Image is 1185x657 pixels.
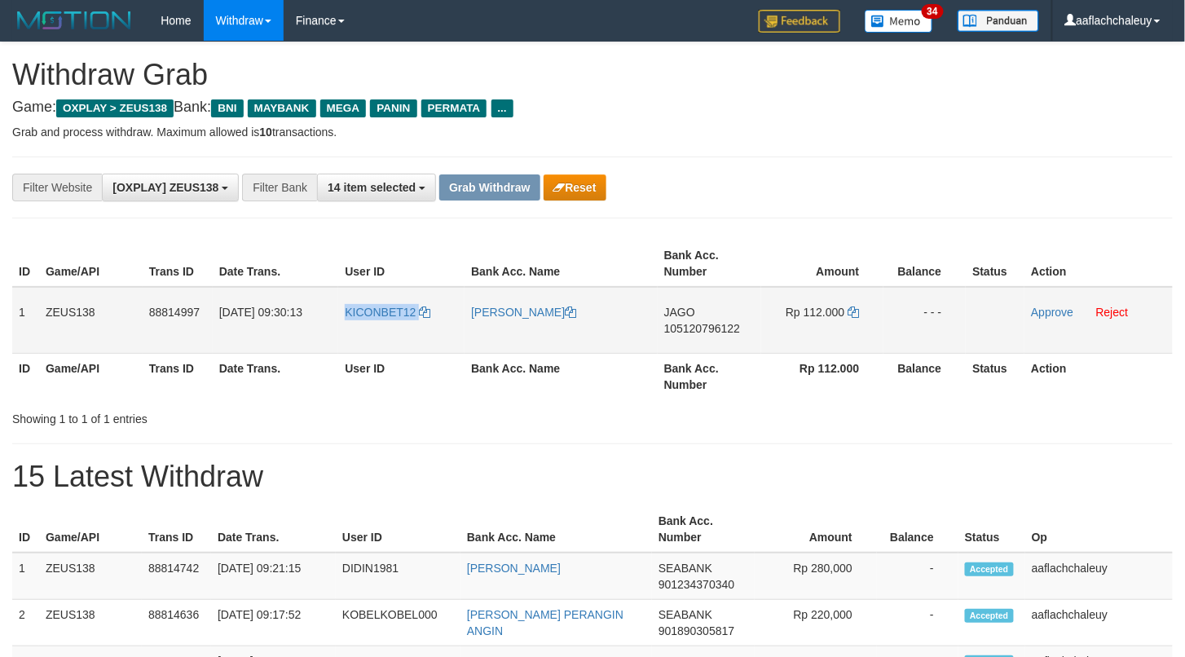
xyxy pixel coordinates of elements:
td: 88814742 [142,553,211,600]
th: Status [958,506,1025,553]
span: PANIN [370,99,416,117]
th: Date Trans. [211,506,336,553]
th: Bank Acc. Name [465,240,658,287]
img: MOTION_logo.png [12,8,136,33]
th: User ID [338,240,465,287]
button: 14 item selected [317,174,436,201]
th: Bank Acc. Number [652,506,755,553]
div: Filter Website [12,174,102,201]
td: Rp 220,000 [755,600,877,646]
th: Action [1024,240,1173,287]
th: Action [1024,353,1173,399]
td: - - - [883,287,966,354]
span: MEGA [320,99,367,117]
td: 2 [12,600,39,646]
span: [DATE] 09:30:13 [219,306,302,319]
th: Status [966,353,1024,399]
th: Bank Acc. Name [465,353,658,399]
span: JAGO [664,306,695,319]
div: Filter Bank [242,174,317,201]
p: Grab and process withdraw. Maximum allowed is transactions. [12,124,1173,140]
td: 1 [12,553,39,600]
th: Amount [761,240,884,287]
a: Approve [1031,306,1073,319]
a: Copy 112000 to clipboard [848,306,859,319]
span: 34 [922,4,944,19]
th: Amount [755,506,877,553]
span: Copy 901890305817 to clipboard [659,624,734,637]
a: Reject [1096,306,1129,319]
th: ID [12,353,39,399]
th: Bank Acc. Name [460,506,652,553]
a: KICONBET12 [345,306,430,319]
th: Status [966,240,1024,287]
td: DIDIN1981 [336,553,460,600]
th: User ID [338,353,465,399]
a: [PERSON_NAME] [467,562,561,575]
td: aaflachchaleuy [1025,553,1173,600]
span: OXPLAY > ZEUS138 [56,99,174,117]
th: Rp 112.000 [761,353,884,399]
td: - [877,600,958,646]
th: Op [1025,506,1173,553]
td: Rp 280,000 [755,553,877,600]
th: ID [12,240,39,287]
img: panduan.png [958,10,1039,32]
th: User ID [336,506,460,553]
th: Trans ID [143,240,213,287]
strong: 10 [259,126,272,139]
td: ZEUS138 [39,553,142,600]
span: MAYBANK [248,99,316,117]
th: Balance [883,240,966,287]
span: Rp 112.000 [786,306,844,319]
span: PERMATA [421,99,487,117]
span: Accepted [965,609,1014,623]
span: 88814997 [149,306,200,319]
th: Game/API [39,353,143,399]
span: Accepted [965,562,1014,576]
span: ... [491,99,513,117]
a: [PERSON_NAME] [471,306,576,319]
td: [DATE] 09:17:52 [211,600,336,646]
h4: Game: Bank: [12,99,1173,116]
td: [DATE] 09:21:15 [211,553,336,600]
th: Bank Acc. Number [658,353,761,399]
th: Game/API [39,506,142,553]
span: Copy 105120796122 to clipboard [664,322,740,335]
th: Game/API [39,240,143,287]
span: 14 item selected [328,181,416,194]
th: Balance [877,506,958,553]
th: Bank Acc. Number [658,240,761,287]
img: Feedback.jpg [759,10,840,33]
h1: 15 Latest Withdraw [12,461,1173,493]
th: Date Trans. [213,353,339,399]
td: ZEUS138 [39,287,143,354]
span: SEABANK [659,608,712,621]
button: Grab Withdraw [439,174,540,201]
span: SEABANK [659,562,712,575]
td: aaflachchaleuy [1025,600,1173,646]
td: ZEUS138 [39,600,142,646]
td: - [877,553,958,600]
span: KICONBET12 [345,306,416,319]
span: BNI [211,99,243,117]
span: Copy 901234370340 to clipboard [659,578,734,591]
th: Date Trans. [213,240,339,287]
img: Button%20Memo.svg [865,10,933,33]
button: [OXPLAY] ZEUS138 [102,174,239,201]
a: [PERSON_NAME] PERANGIN ANGIN [467,608,623,637]
div: Showing 1 to 1 of 1 entries [12,404,482,427]
th: Trans ID [142,506,211,553]
th: Balance [883,353,966,399]
td: 1 [12,287,39,354]
td: 88814636 [142,600,211,646]
th: Trans ID [143,353,213,399]
span: [OXPLAY] ZEUS138 [112,181,218,194]
button: Reset [544,174,606,201]
h1: Withdraw Grab [12,59,1173,91]
td: KOBELKOBEL000 [336,600,460,646]
th: ID [12,506,39,553]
